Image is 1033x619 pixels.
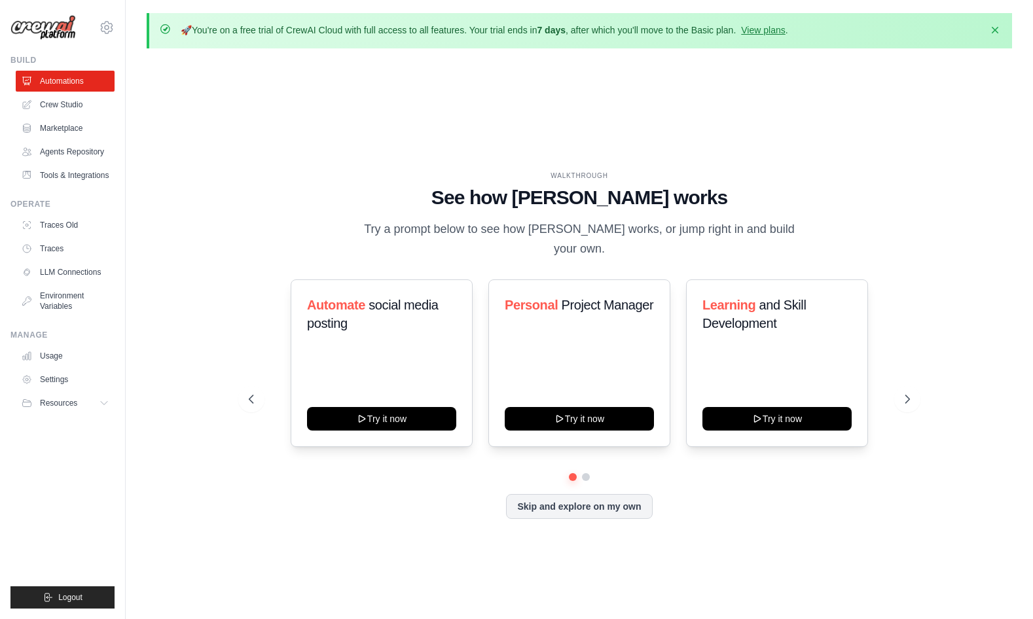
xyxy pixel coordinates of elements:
[16,215,115,236] a: Traces Old
[307,298,365,312] span: Automate
[16,165,115,186] a: Tools & Integrations
[537,25,566,35] strong: 7 days
[505,407,654,431] button: Try it now
[359,220,799,258] p: Try a prompt below to see how [PERSON_NAME] works, or jump right in and build your own.
[307,298,439,330] span: social media posting
[741,25,785,35] a: View plans
[58,592,82,603] span: Logout
[10,586,115,609] button: Logout
[10,55,115,65] div: Build
[16,262,115,283] a: LLM Connections
[16,285,115,317] a: Environment Variables
[702,407,852,431] button: Try it now
[249,186,910,209] h1: See how [PERSON_NAME] works
[16,238,115,259] a: Traces
[16,71,115,92] a: Automations
[16,141,115,162] a: Agents Repository
[40,398,77,408] span: Resources
[702,298,755,312] span: Learning
[562,298,654,312] span: Project Manager
[16,393,115,414] button: Resources
[10,199,115,209] div: Operate
[181,24,788,37] p: You're on a free trial of CrewAI Cloud with full access to all features. Your trial ends in , aft...
[16,94,115,115] a: Crew Studio
[16,118,115,139] a: Marketplace
[10,330,115,340] div: Manage
[249,171,910,181] div: WALKTHROUGH
[505,298,558,312] span: Personal
[307,407,456,431] button: Try it now
[16,369,115,390] a: Settings
[506,494,652,519] button: Skip and explore on my own
[702,298,806,330] span: and Skill Development
[181,25,192,35] strong: 🚀
[10,15,76,41] img: Logo
[16,345,115,366] a: Usage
